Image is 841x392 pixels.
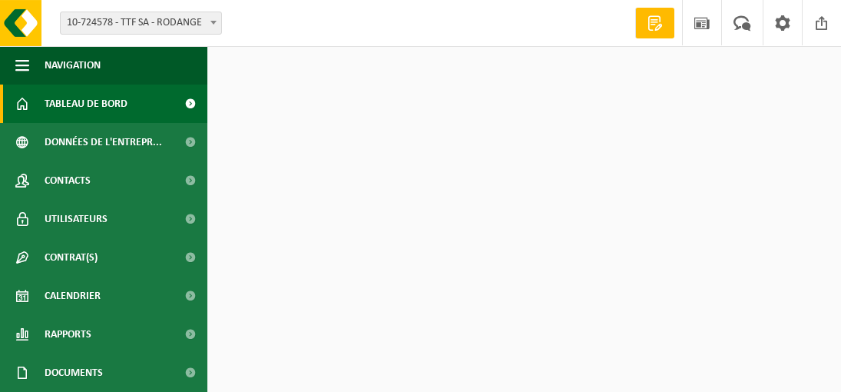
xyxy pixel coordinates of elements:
span: Utilisateurs [45,200,108,238]
span: Calendrier [45,277,101,315]
span: Données de l'entrepr... [45,123,162,161]
span: Navigation [45,46,101,85]
span: Contacts [45,161,91,200]
span: Rapports [45,315,91,354]
span: 10-724578 - TTF SA - RODANGE [60,12,222,35]
span: 10-724578 - TTF SA - RODANGE [61,12,221,34]
span: Contrat(s) [45,238,98,277]
span: Tableau de bord [45,85,127,123]
span: Documents [45,354,103,392]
